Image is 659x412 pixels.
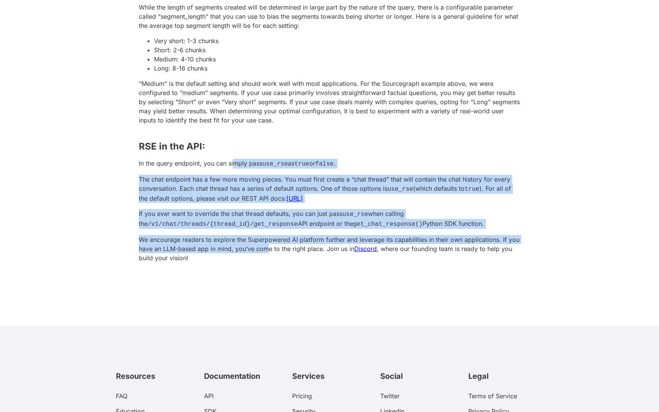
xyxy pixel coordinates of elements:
li: Medium: 4-10 chunks [154,55,520,64]
p: Pricing [292,392,380,400]
h2: RSE in the API: [139,142,520,151]
p: FAQ [116,392,204,400]
p: Resources [116,372,204,381]
p: “Medium” is the default setting and should work well with most applications. For the Sourcegraph ... [139,79,520,125]
code: false [315,161,334,167]
a: [URL] [286,195,303,202]
li: Long: 8-16 chunks [154,64,520,73]
p: Social [380,372,468,381]
code: true [465,186,479,193]
code: use_rse [262,161,288,167]
code: get_chat_response() [353,221,423,228]
p: Legal [468,372,556,381]
p: While the length of segments created will be determined in large part by the nature of the query,... [139,3,520,30]
p: Documentation [204,372,292,381]
p: API [204,392,292,400]
a: Discord [354,245,377,253]
p: Twitter [380,392,468,400]
p: If you ever want to override the chat thread defaults, you can just pass when calling the API end... [139,209,520,229]
a: Terms of Service [468,392,556,400]
code: use_rse [342,211,368,218]
p: In the query endpoint, you can simply pass as or . [139,159,520,169]
p: The chat endpoint has a few more moving pieces. You must first create a “chat thread” that will c... [139,175,520,203]
code: /v1/chat/threads/{thread_id}/get_response [148,221,298,228]
code: true [294,161,309,167]
p: We encourage readers to explore the Superpowered AI platform further and leverage its capabilitie... [139,235,520,262]
li: Very short: 1-3 chunks [154,36,520,45]
p: Services [292,372,380,381]
li: Short: 2-6 chunks [154,45,520,55]
code: use_rse [387,186,413,193]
